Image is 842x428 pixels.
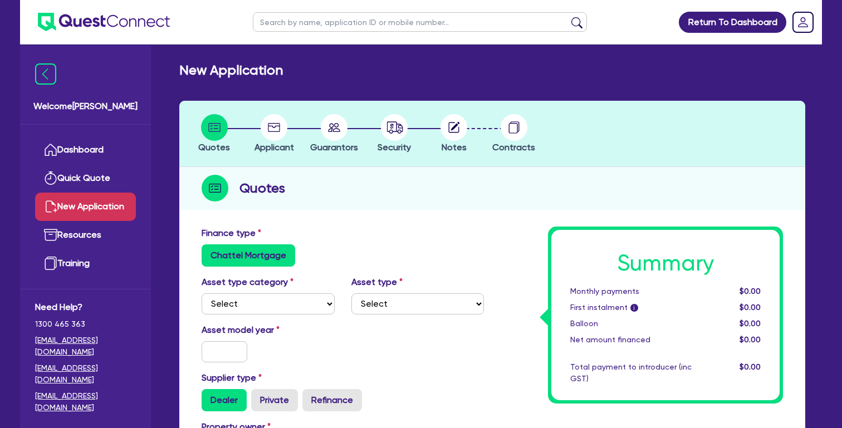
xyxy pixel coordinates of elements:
[562,318,700,329] div: Balloon
[630,304,638,312] span: i
[492,142,535,152] span: Contracts
[562,286,700,297] div: Monthly payments
[570,250,761,277] h1: Summary
[35,63,56,85] img: icon-menu-close
[35,249,136,278] a: Training
[442,142,467,152] span: Notes
[44,228,57,242] img: resources
[562,302,700,313] div: First instalment
[198,142,230,152] span: Quotes
[35,362,136,386] a: [EMAIL_ADDRESS][DOMAIN_NAME]
[35,136,136,164] a: Dashboard
[740,319,761,328] span: $0.00
[789,8,817,37] a: Dropdown toggle
[562,334,700,346] div: Net amount financed
[35,221,136,249] a: Resources
[179,62,283,78] h2: New Application
[740,335,761,344] span: $0.00
[202,276,293,289] label: Asset type category
[35,334,136,358] a: [EMAIL_ADDRESS][DOMAIN_NAME]
[251,389,298,411] label: Private
[310,142,358,152] span: Guarantors
[202,389,247,411] label: Dealer
[202,371,262,385] label: Supplier type
[33,100,138,113] span: Welcome [PERSON_NAME]
[351,276,403,289] label: Asset type
[302,389,362,411] label: Refinance
[239,178,285,198] h2: Quotes
[562,361,700,385] div: Total payment to introducer (inc GST)
[378,142,411,152] span: Security
[202,175,228,201] img: step-icon
[35,164,136,193] a: Quick Quote
[202,227,261,240] label: Finance type
[35,193,136,221] a: New Application
[35,318,136,330] span: 1300 465 363
[35,301,136,314] span: Need Help?
[253,12,587,32] input: Search by name, application ID or mobile number...
[44,200,57,213] img: new-application
[44,171,57,185] img: quick-quote
[44,257,57,270] img: training
[679,12,786,33] a: Return To Dashboard
[193,323,343,337] label: Asset model year
[254,142,294,152] span: Applicant
[740,303,761,312] span: $0.00
[38,13,170,31] img: quest-connect-logo-blue
[740,287,761,296] span: $0.00
[740,362,761,371] span: $0.00
[35,390,136,414] a: [EMAIL_ADDRESS][DOMAIN_NAME]
[202,244,295,267] label: Chattel Mortgage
